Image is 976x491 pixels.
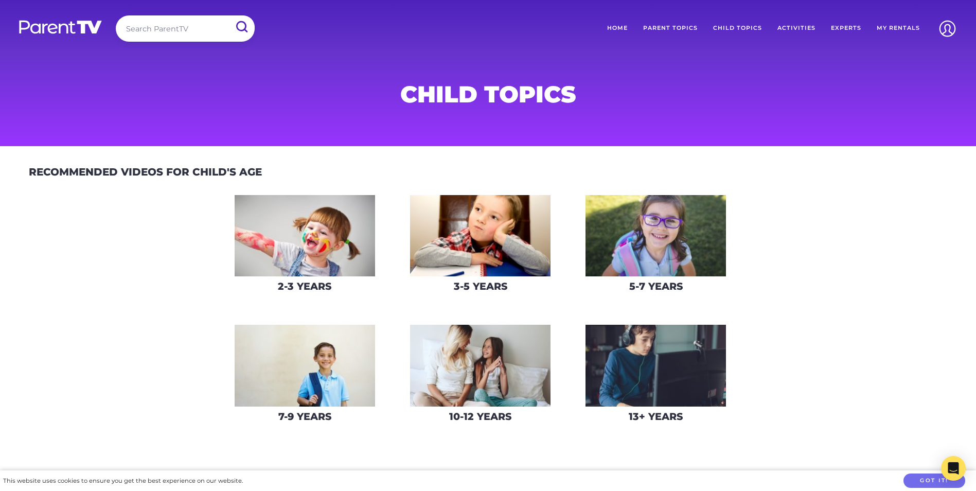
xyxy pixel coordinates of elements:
img: iStock-609791422_super-275x160.jpg [585,195,726,277]
img: iStock-902391140_super-275x160.jpg [235,325,375,407]
a: Parent Topics [635,15,705,41]
h3: 10-12 Years [449,411,511,423]
img: AdobeStock_108431310-275x160.jpeg [410,325,551,407]
h3: 3-5 Years [454,280,507,292]
div: Open Intercom Messenger [941,456,966,481]
div: This website uses cookies to ensure you get the best experience on our website. [3,476,243,486]
a: 10-12 Years [410,324,551,430]
h3: 13+ Years [629,411,683,423]
img: parenttv-flyer-convert-275x160.jpg [410,195,551,277]
input: Search ParentTV [116,15,255,42]
a: Activities [770,15,823,41]
a: 7-9 Years [234,324,376,430]
img: AdobeStock_181370851-275x160.jpeg [585,325,726,407]
a: My Rentals [869,15,928,41]
a: 13+ Years [585,324,726,430]
a: 3-5 Years [410,195,551,300]
h3: 5-7 Years [629,280,683,292]
img: Account [934,15,961,42]
a: Experts [823,15,869,41]
a: Home [599,15,635,41]
input: Submit [228,15,255,39]
a: 2-3 Years [234,195,376,300]
h1: Child Topics [240,84,736,104]
a: Child Topics [705,15,770,41]
img: parenttv-logo-white.4c85aaf.svg [18,20,103,34]
h3: 2-3 Years [278,280,331,292]
h3: 7-9 Years [278,411,331,423]
button: Got it! [903,474,965,488]
h2: Recommended videos for child's age [29,166,262,178]
a: 5-7 Years [585,195,726,300]
img: AdobeStock_52551224-e1557294252315-275x160.jpeg [235,195,375,277]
